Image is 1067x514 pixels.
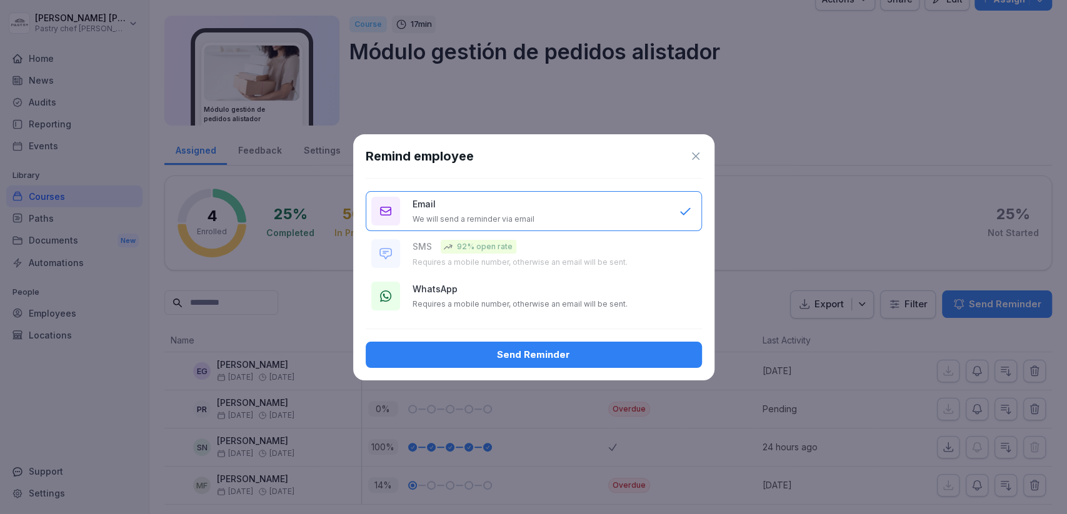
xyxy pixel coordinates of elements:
[457,241,513,252] p: 92% open rate
[413,240,432,253] p: SMS
[413,257,628,267] p: Requires a mobile number, otherwise an email will be sent.
[366,147,474,166] h1: Remind employee
[376,348,692,362] div: Send Reminder
[413,197,436,210] p: Email
[413,282,458,295] p: WhatsApp
[413,214,534,224] p: We will send a reminder via email
[413,299,628,309] p: Requires a mobile number, otherwise an email will be sent.
[366,342,702,368] button: Send Reminder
